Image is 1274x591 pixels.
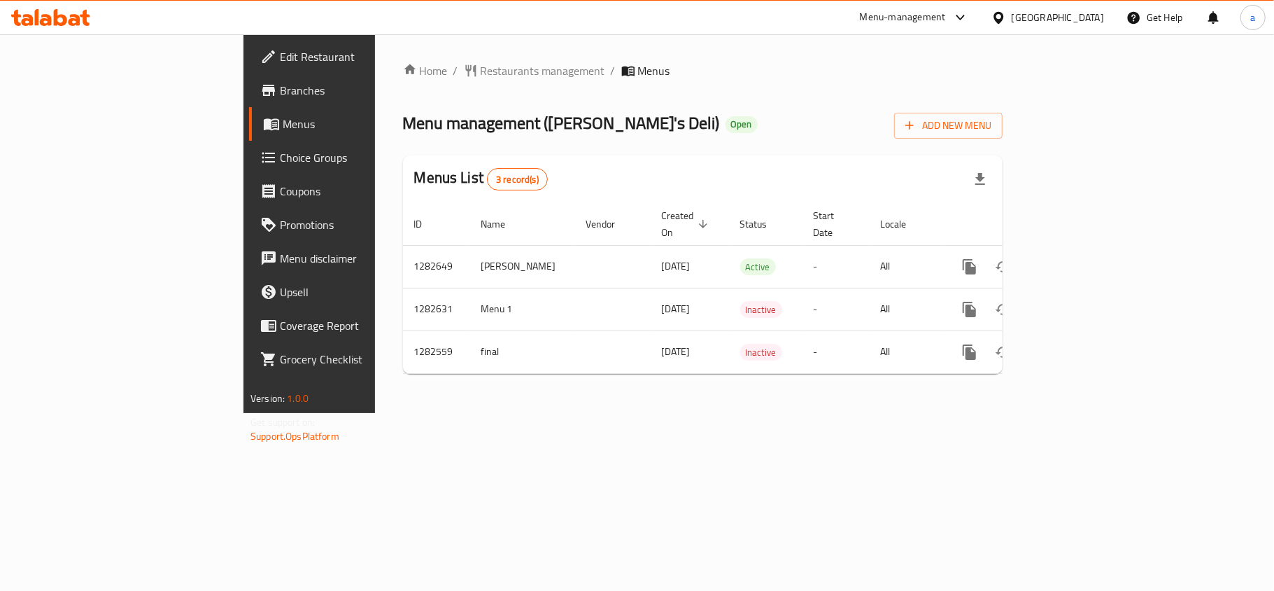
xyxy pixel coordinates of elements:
[953,335,986,369] button: more
[280,317,445,334] span: Coverage Report
[250,413,315,431] span: Get support on:
[280,48,445,65] span: Edit Restaurant
[986,335,1020,369] button: Change Status
[487,168,548,190] div: Total records count
[403,62,1003,79] nav: breadcrumb
[638,62,670,79] span: Menus
[963,162,997,196] div: Export file
[740,302,782,318] span: Inactive
[249,309,456,342] a: Coverage Report
[726,118,758,130] span: Open
[611,62,616,79] li: /
[662,257,691,275] span: [DATE]
[726,116,758,133] div: Open
[986,250,1020,284] button: Change Status
[481,216,524,232] span: Name
[283,116,445,132] span: Menus
[470,331,575,373] td: final
[249,208,456,242] a: Promotions
[953,250,986,284] button: more
[280,82,445,99] span: Branches
[481,62,605,79] span: Restaurants management
[470,245,575,288] td: [PERSON_NAME]
[250,427,339,445] a: Support.OpsPlatform
[586,216,634,232] span: Vendor
[249,40,456,74] a: Edit Restaurant
[280,250,445,267] span: Menu disclaimer
[250,389,285,408] span: Version:
[280,284,445,300] span: Upsell
[740,301,782,318] div: Inactive
[464,62,605,79] a: Restaurants management
[470,288,575,331] td: Menu 1
[403,107,720,139] span: Menu management ( [PERSON_NAME]'s Deli )
[905,117,991,134] span: Add New Menu
[814,207,853,241] span: Start Date
[870,245,942,288] td: All
[953,293,986,326] button: more
[740,345,782,361] span: Inactive
[870,288,942,331] td: All
[249,275,456,309] a: Upsell
[860,9,946,26] div: Menu-management
[249,342,456,376] a: Grocery Checklist
[662,342,691,361] span: [DATE]
[280,149,445,166] span: Choice Groups
[280,183,445,200] span: Coupons
[414,216,441,232] span: ID
[740,259,776,275] span: Active
[1250,10,1255,25] span: a
[986,293,1020,326] button: Change Status
[414,167,548,190] h2: Menus List
[881,216,925,232] span: Locale
[287,389,309,408] span: 1.0.0
[488,173,547,186] span: 3 record(s)
[894,113,1003,139] button: Add New Menu
[280,216,445,233] span: Promotions
[280,351,445,368] span: Grocery Checklist
[802,245,870,288] td: -
[942,203,1098,246] th: Actions
[249,174,456,208] a: Coupons
[249,107,456,141] a: Menus
[662,207,712,241] span: Created On
[802,331,870,373] td: -
[662,300,691,318] span: [DATE]
[249,242,456,275] a: Menu disclaimer
[802,288,870,331] td: -
[1012,10,1104,25] div: [GEOGRAPHIC_DATA]
[249,141,456,174] a: Choice Groups
[249,74,456,107] a: Branches
[740,216,786,232] span: Status
[403,203,1098,374] table: enhanced table
[870,331,942,373] td: All
[740,258,776,275] div: Active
